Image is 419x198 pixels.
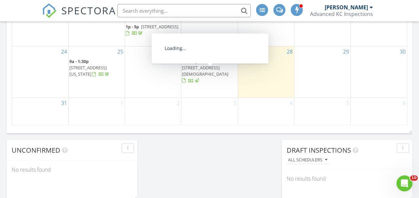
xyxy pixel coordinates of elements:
[182,58,198,64] span: 10a - 3p
[60,98,68,108] a: Go to August 31, 2025
[238,97,294,126] td: Go to September 4, 2025
[288,98,294,108] a: Go to September 4, 2025
[288,157,327,162] div: All schedulers
[345,98,350,108] a: Go to September 5, 2025
[287,155,329,164] button: All schedulers
[7,160,137,178] div: No results found
[182,58,237,85] a: 10a - 3p [STREET_ADDRESS][DEMOGRAPHIC_DATA]
[68,11,125,46] td: Go to August 18, 2025
[181,97,238,126] td: Go to September 3, 2025
[238,46,294,97] td: Go to August 28, 2025
[12,11,68,46] td: Go to August 17, 2025
[125,97,181,126] td: Go to September 2, 2025
[172,46,181,57] a: Go to August 26, 2025
[182,58,228,84] a: 10a - 3p [STREET_ADDRESS][DEMOGRAPHIC_DATA]
[398,46,407,57] a: Go to August 30, 2025
[68,97,125,126] td: Go to September 1, 2025
[294,97,350,126] td: Go to September 5, 2025
[294,11,350,46] td: Go to August 22, 2025
[69,58,89,64] span: 9a - 1:30p
[401,98,407,108] a: Go to September 6, 2025
[181,46,238,97] td: Go to August 27, 2025
[42,3,57,18] img: The Best Home Inspection Software - Spectora
[229,46,238,57] a: Go to August 27, 2025
[126,23,180,37] a: 1p - 5p [STREET_ADDRESS]
[126,24,178,36] a: 1p - 5p [STREET_ADDRESS]
[175,98,181,108] a: Go to September 2, 2025
[294,46,350,97] td: Go to August 29, 2025
[125,11,181,46] td: Go to August 19, 2025
[117,4,251,17] input: Search everything...
[116,46,125,57] a: Go to August 25, 2025
[351,11,407,46] td: Go to August 23, 2025
[60,46,68,57] a: Go to August 24, 2025
[125,46,181,97] td: Go to August 26, 2025
[310,11,373,17] div: Advanced KC Inspections
[351,46,407,97] td: Go to August 30, 2025
[69,58,110,77] a: 9a - 1:30p [STREET_ADDRESS][US_STATE]
[410,175,418,181] span: 10
[324,4,368,11] div: [PERSON_NAME]
[238,11,294,46] td: Go to August 21, 2025
[181,11,238,46] td: Go to August 20, 2025
[61,3,116,17] span: SPECTORA
[282,169,412,187] div: No results found
[12,97,68,126] td: Go to August 31, 2025
[119,98,125,108] a: Go to September 1, 2025
[342,46,350,57] a: Go to August 29, 2025
[68,46,125,97] td: Go to August 25, 2025
[69,58,124,79] a: 9a - 1:30p [STREET_ADDRESS][US_STATE]
[12,46,68,97] td: Go to August 24, 2025
[287,145,351,154] span: Draft Inspections
[141,24,178,30] span: [STREET_ADDRESS]
[126,24,139,30] span: 1p - 5p
[12,145,60,154] span: Unconfirmed
[232,98,238,108] a: Go to September 3, 2025
[42,9,116,23] a: SPECTORA
[285,46,294,57] a: Go to August 28, 2025
[69,65,107,77] span: [STREET_ADDRESS][US_STATE]
[351,97,407,126] td: Go to September 6, 2025
[182,65,228,77] span: [STREET_ADDRESS][DEMOGRAPHIC_DATA]
[396,175,412,191] iframe: Intercom live chat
